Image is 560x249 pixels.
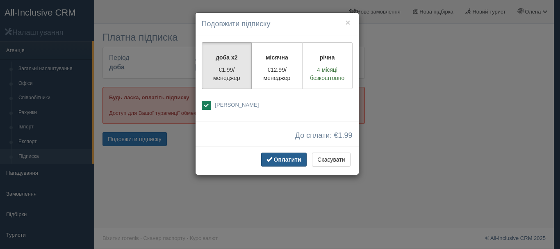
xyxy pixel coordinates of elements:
[207,66,247,82] p: €1.99/менеджер
[215,102,259,108] span: [PERSON_NAME]
[345,18,350,27] button: ×
[307,53,347,62] p: річна
[257,66,297,82] p: €12.99/менеджер
[312,153,350,167] button: Скасувати
[274,156,301,163] span: Оплатити
[207,53,247,62] p: доба x2
[338,131,352,139] span: 1.99
[307,66,347,82] p: 4 місяці безкоштовно
[295,132,353,140] span: До сплати: €
[202,19,353,30] h4: Подовжити підписку
[261,153,307,167] button: Оплатити
[257,53,297,62] p: місячна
